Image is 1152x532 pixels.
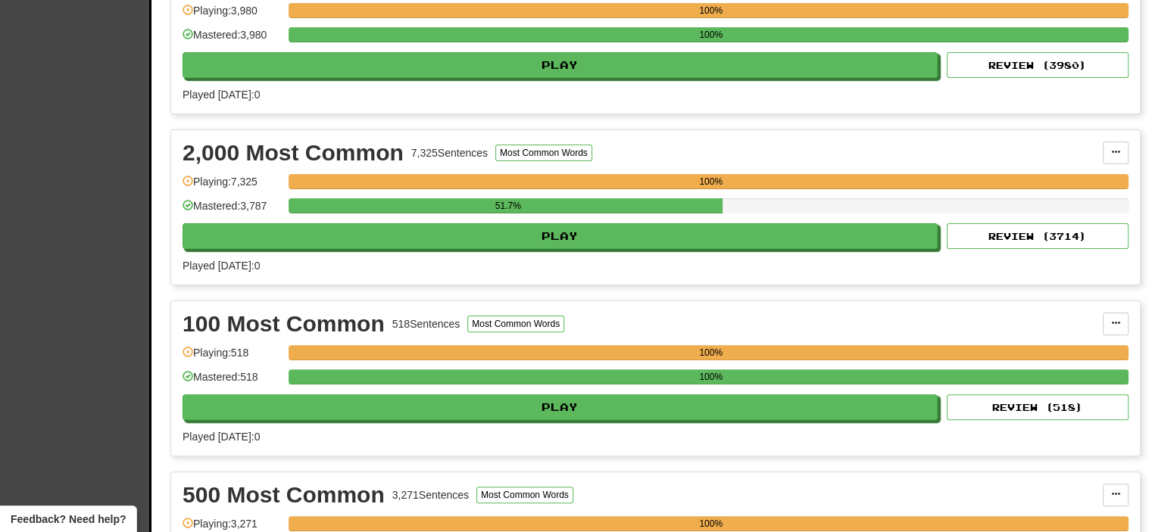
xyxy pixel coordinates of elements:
[183,52,938,78] button: Play
[947,223,1129,249] button: Review (3714)
[392,316,460,331] div: 518 Sentences
[183,394,938,420] button: Play
[183,198,281,223] div: Mastered: 3,787
[183,345,281,370] div: Playing: 518
[183,3,281,28] div: Playing: 3,980
[183,89,260,101] span: Played [DATE]: 0
[183,174,281,199] div: Playing: 7,325
[476,487,573,503] button: Most Common Words
[411,145,488,160] div: 7,325 Sentences
[183,27,281,52] div: Mastered: 3,980
[183,313,385,335] div: 100 Most Common
[293,3,1129,18] div: 100%
[183,369,281,394] div: Mastered: 518
[183,260,260,272] span: Played [DATE]: 0
[183,142,404,164] div: 2,000 Most Common
[293,174,1129,189] div: 100%
[495,145,592,161] button: Most Common Words
[183,431,260,443] span: Played [DATE]: 0
[293,27,1129,42] div: 100%
[392,487,469,502] div: 3,271 Sentences
[947,394,1129,420] button: Review (518)
[293,198,723,213] div: 51.7%
[183,484,385,506] div: 500 Most Common
[293,345,1129,360] div: 100%
[293,516,1129,531] div: 100%
[293,369,1129,384] div: 100%
[11,512,126,527] span: Open feedback widget
[183,223,938,249] button: Play
[947,52,1129,78] button: Review (3980)
[467,316,564,332] button: Most Common Words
